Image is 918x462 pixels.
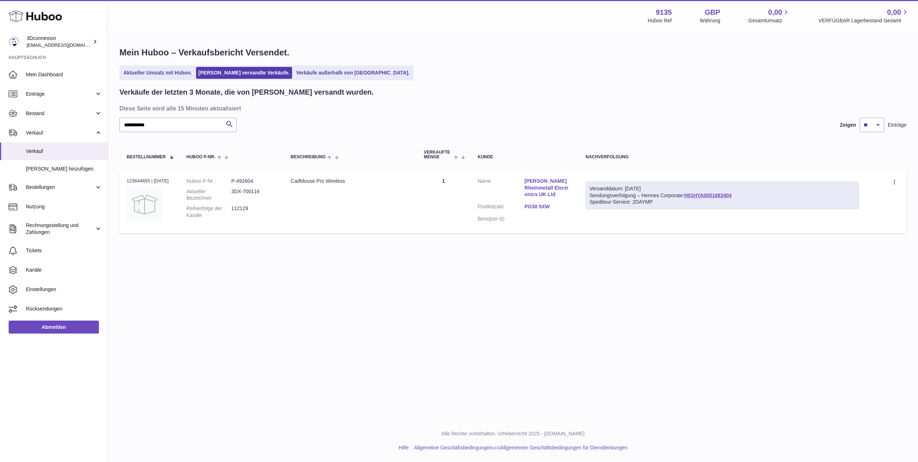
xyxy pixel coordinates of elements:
[26,305,102,312] span: Rücksendungen
[26,166,102,172] span: [PERSON_NAME] hinzufügen.
[26,267,102,273] span: Kanäle
[186,178,231,185] dt: Huboo P-Nr.
[26,130,95,136] span: Verkauf
[119,104,905,112] h3: Diese Seite wird alle 15 Minuten aktualisiert
[414,445,492,450] a: Allgemeine Geschäftsbedingungen
[26,184,95,191] span: Bestellungen
[700,17,721,24] div: Währung
[648,17,672,24] div: Huboo Ref
[119,47,906,58] h1: Mein Huboo – Verkaufsbericht Versendet.
[768,8,782,17] span: 0,00
[412,444,627,451] li: und
[291,155,326,159] span: Beschreibung
[590,185,855,192] div: Versanddatum: [DATE]
[478,203,524,212] dt: Postleitzahl
[500,445,627,450] a: Allgemeinen Geschäftsbedingungen für Dienstleistungen
[291,178,409,185] div: CadMouse Pro Wireless
[524,203,571,210] a: PO30 5XW
[26,203,102,210] span: Nutzung
[748,8,790,24] a: 0,00 Gesamtumsatz
[26,222,95,236] span: Rechnungsstellung und Zahlungen
[887,8,901,17] span: 0,00
[26,110,95,117] span: Bestand
[127,155,166,159] span: Bestellnummer
[294,67,412,79] a: Verkäufe außerhalb von [GEOGRAPHIC_DATA].
[27,35,91,49] div: 3Dconnexion
[9,321,99,334] a: Abmelden
[196,67,292,79] a: [PERSON_NAME] versandte Verkäufe.
[26,71,102,78] span: Mein Dashboard
[9,36,19,47] img: order_eu@3dconnexion.com
[586,155,859,159] div: Nachverfolgung
[231,188,276,202] dd: 3DX-700116
[684,192,732,198] a: H01HYA0051683404
[26,247,102,254] span: Tickets
[524,178,571,198] a: [PERSON_NAME] Rheinmetall Electronics UK Ltd
[748,17,790,24] span: Gesamtumsatz
[186,205,231,219] dt: Reihenfolge der Kanäle
[127,186,163,222] img: no-photo.jpg
[27,42,106,48] span: [EMAIL_ADDRESS][DOMAIN_NAME]
[424,150,452,159] span: Verkaufte Menge
[231,178,276,185] dd: P-492604
[705,8,720,17] strong: GBP
[888,122,906,128] span: Einträge
[26,91,95,98] span: Einträge
[26,148,102,155] span: Verkauf
[121,67,195,79] a: Aktueller Umsatz mit Huboo.
[818,17,909,24] span: VERFÜGBAR Lagerbestand Gesamt
[114,430,912,437] p: Alle Rechte vorbehalten. Urheberrecht 2025 - [DOMAIN_NAME]
[186,155,215,159] span: Huboo P-Nr.
[417,171,471,233] td: 1
[186,188,231,202] dt: Aktueller Bezeichner
[818,8,909,24] a: 0,00 VERFÜGBAR Lagerbestand Gesamt
[119,87,374,97] h2: Verkäufe der letzten 3 Monate, die von [PERSON_NAME] versandt wurden.
[399,445,409,450] a: Hilfe
[231,205,276,219] dd: 112129
[840,122,856,128] label: Zeigen
[478,216,524,222] dt: Benutzer-ID
[127,178,172,184] div: 123644655 | [DATE]
[586,181,859,210] div: Sendungsverfolgung – Hermes Corporate:
[590,199,855,205] div: Spediteur-Service: 2DAYMP
[478,178,524,200] dt: Name
[656,8,672,17] strong: 9135
[478,155,571,159] div: Kunde
[26,286,102,293] span: Einstellungen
